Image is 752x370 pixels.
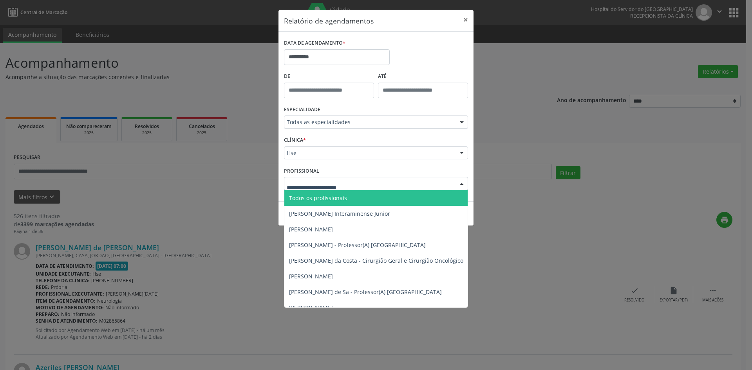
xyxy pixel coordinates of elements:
label: CLÍNICA [284,134,306,146]
span: Todos os profissionais [289,194,347,202]
span: [PERSON_NAME] Interaminense Junior [289,210,390,217]
h5: Relatório de agendamentos [284,16,374,26]
label: PROFISSIONAL [284,165,319,177]
span: [PERSON_NAME] [289,226,333,233]
button: Close [458,10,474,29]
span: [PERSON_NAME] - Professor(A) [GEOGRAPHIC_DATA] [289,241,426,249]
label: ESPECIALIDADE [284,104,320,116]
label: DATA DE AGENDAMENTO [284,37,345,49]
span: [PERSON_NAME] da Costa - Cirurgião Geral e Cirurgião Oncológico [289,257,463,264]
label: ATÉ [378,70,468,83]
span: Hse [287,149,452,157]
span: [PERSON_NAME] de Sa - Professor(A) [GEOGRAPHIC_DATA] [289,288,442,296]
label: De [284,70,374,83]
span: [PERSON_NAME] [289,304,333,311]
span: Todas as especialidades [287,118,452,126]
span: [PERSON_NAME] [289,273,333,280]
